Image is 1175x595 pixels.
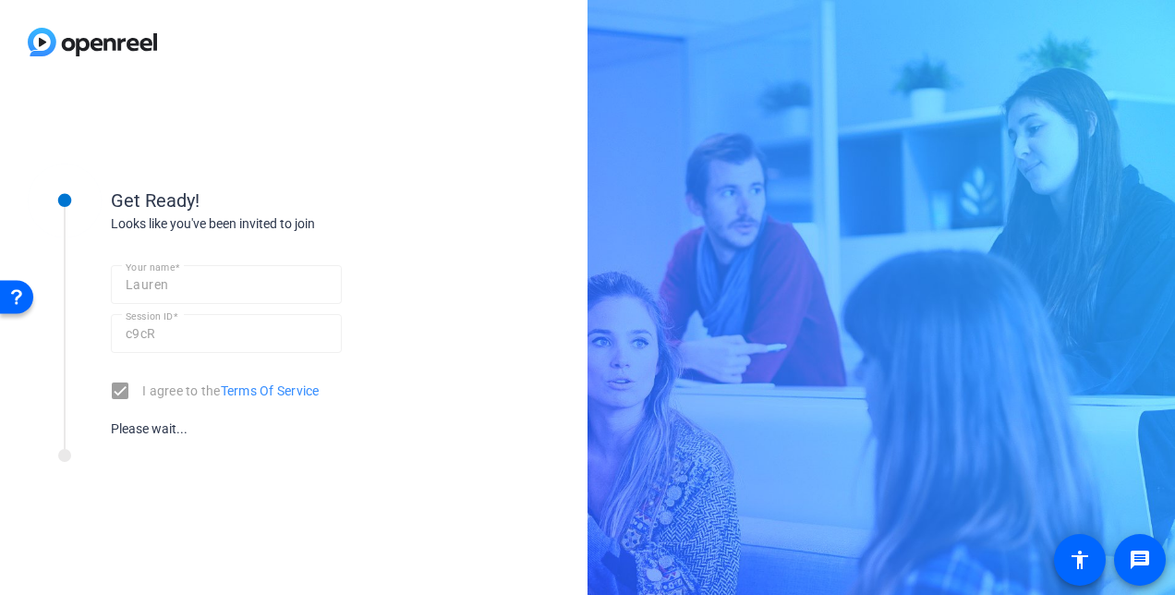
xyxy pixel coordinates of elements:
div: Get Ready! [111,187,480,214]
mat-icon: message [1129,549,1151,571]
div: Please wait... [111,419,342,439]
div: Looks like you've been invited to join [111,214,480,234]
mat-icon: accessibility [1069,549,1091,571]
mat-label: Your name [126,261,175,273]
mat-label: Session ID [126,310,173,322]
